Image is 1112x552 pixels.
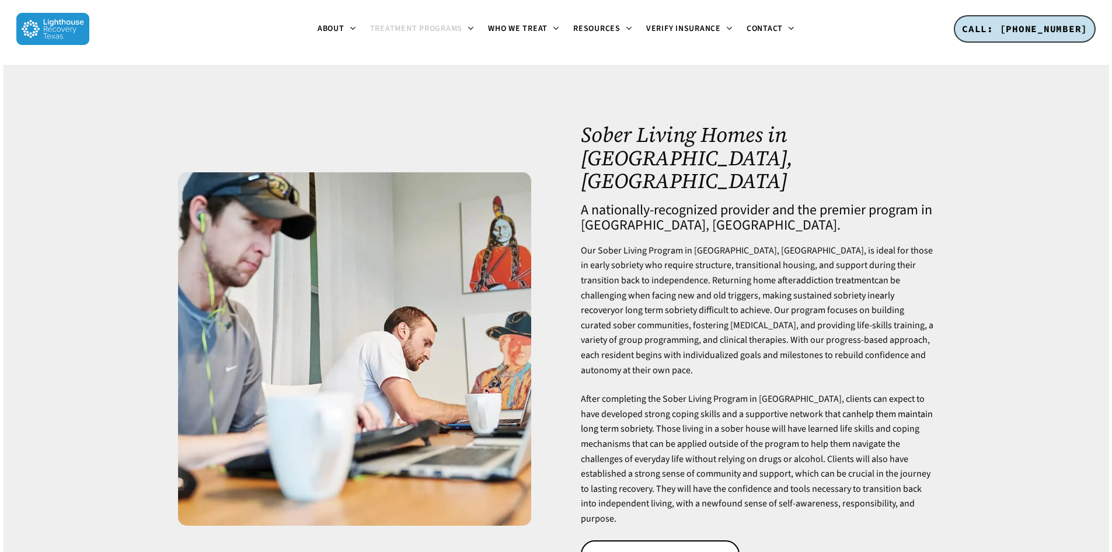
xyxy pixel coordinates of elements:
span: Who We Treat [488,23,548,34]
a: Treatment Programs [363,25,482,34]
span: Contact [747,23,783,34]
a: early recovery [581,289,894,317]
a: Verify Insurance [639,25,740,34]
a: About [311,25,363,34]
span: About [318,23,344,34]
a: Resources [566,25,639,34]
a: Who We Treat [481,25,566,34]
h4: A nationally-recognized provider and the premier program in [GEOGRAPHIC_DATA], [GEOGRAPHIC_DATA]. [581,203,934,233]
span: Resources [573,23,621,34]
img: Lighthouse Recovery Texas [16,13,89,45]
a: CALL: [PHONE_NUMBER] [954,15,1096,43]
span: CALL: [PHONE_NUMBER] [962,23,1087,34]
a: Contact [740,25,801,34]
p: Our Sober Living Program in [GEOGRAPHIC_DATA], [GEOGRAPHIC_DATA], is ideal for those in early sob... [581,244,934,392]
p: After completing the Sober Living Program in [GEOGRAPHIC_DATA], clients can expect to have develo... [581,392,934,526]
span: Treatment Programs [370,23,463,34]
a: addiction treatment [796,274,874,287]
span: Verify Insurance [646,23,721,34]
h1: Sober Living Homes in [GEOGRAPHIC_DATA], [GEOGRAPHIC_DATA] [581,123,934,193]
